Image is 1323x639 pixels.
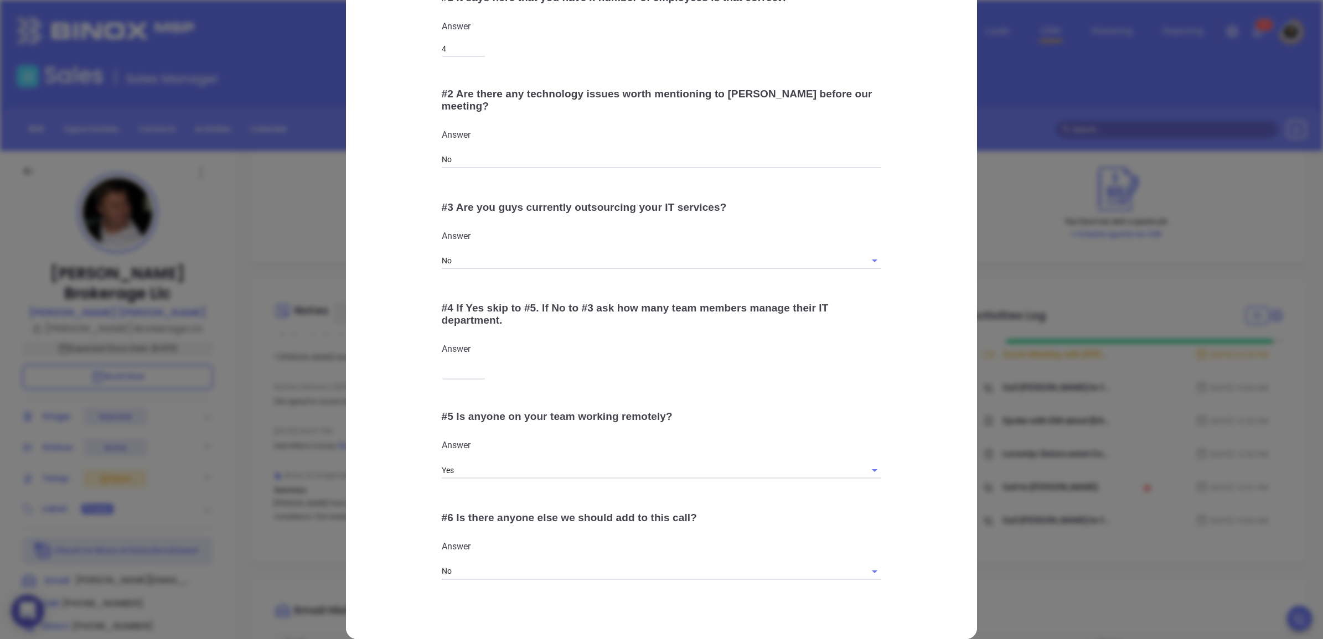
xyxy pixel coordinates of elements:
p: Answer [442,230,882,242]
span: # 6 Is there anyone else we should add to this call? [442,512,697,523]
p: Answer [442,20,882,33]
span: # 3 Are you guys currently outsourcing your IT services? [442,201,727,213]
p: Answer [442,439,882,451]
input: Text Input [442,152,882,168]
button: Open [867,253,882,268]
span: # 4 If Yes skip to #5. If No to #3 ask how many team members manage their IT department. [442,302,829,326]
p: Answer [442,129,882,141]
span: # 5 Is anyone on your team working remotely? [442,411,673,422]
p: Answer [442,541,882,553]
button: Open [867,564,882,579]
button: Open [867,463,882,478]
p: Answer [442,343,882,355]
span: # 2 Are there any technology issues worth mentioning to [PERSON_NAME] before our meeting? [442,88,872,112]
